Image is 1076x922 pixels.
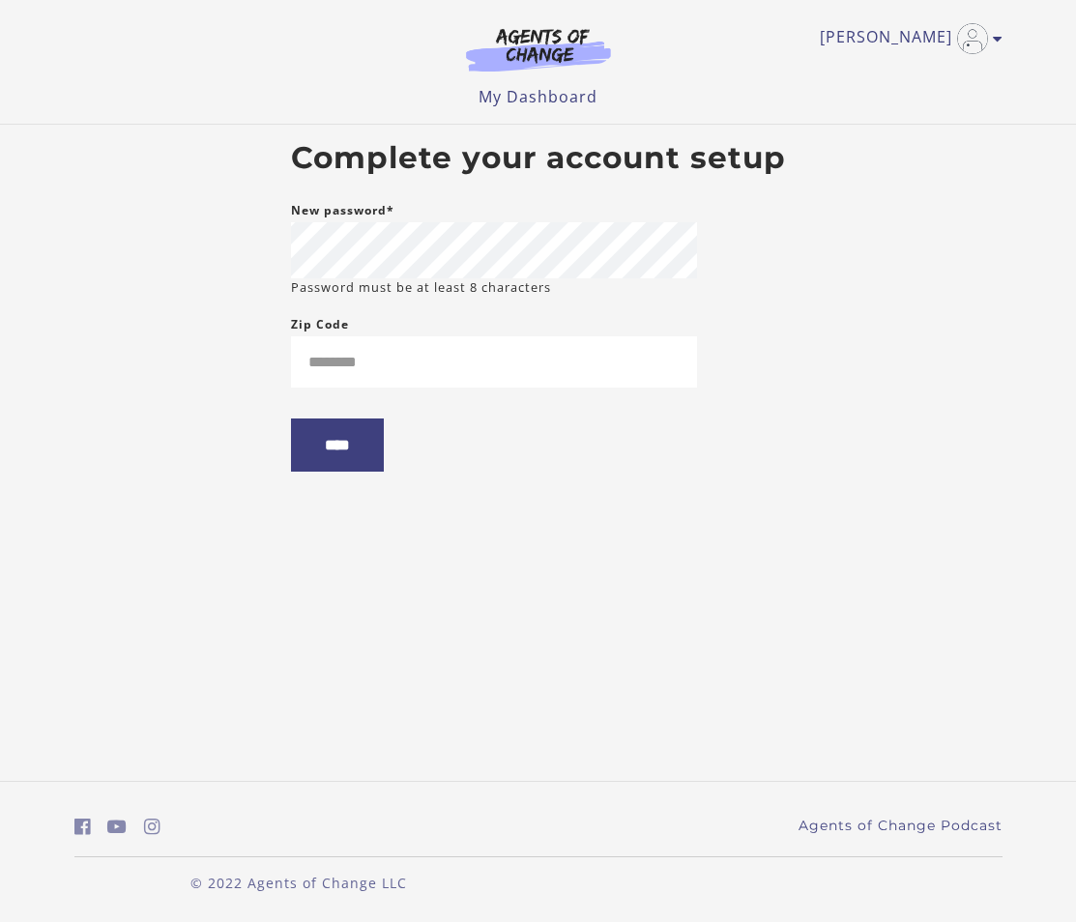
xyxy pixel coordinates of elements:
label: Zip Code [291,313,349,336]
h2: Complete your account setup [291,140,786,177]
a: https://www.instagram.com/agentsofchangeprep/ (Open in a new window) [144,813,160,841]
img: Agents of Change Logo [446,27,631,72]
label: New password* [291,199,394,222]
a: Agents of Change Podcast [799,816,1003,836]
a: My Dashboard [479,86,597,107]
i: https://www.youtube.com/c/AgentsofChangeTestPrepbyMeaganMitchell (Open in a new window) [107,818,127,836]
i: https://www.instagram.com/agentsofchangeprep/ (Open in a new window) [144,818,160,836]
a: https://www.facebook.com/groups/aswbtestprep (Open in a new window) [74,813,91,841]
a: https://www.youtube.com/c/AgentsofChangeTestPrepbyMeaganMitchell (Open in a new window) [107,813,127,841]
p: © 2022 Agents of Change LLC [74,873,523,893]
small: Password must be at least 8 characters [291,278,551,297]
a: Toggle menu [820,23,993,54]
i: https://www.facebook.com/groups/aswbtestprep (Open in a new window) [74,818,91,836]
